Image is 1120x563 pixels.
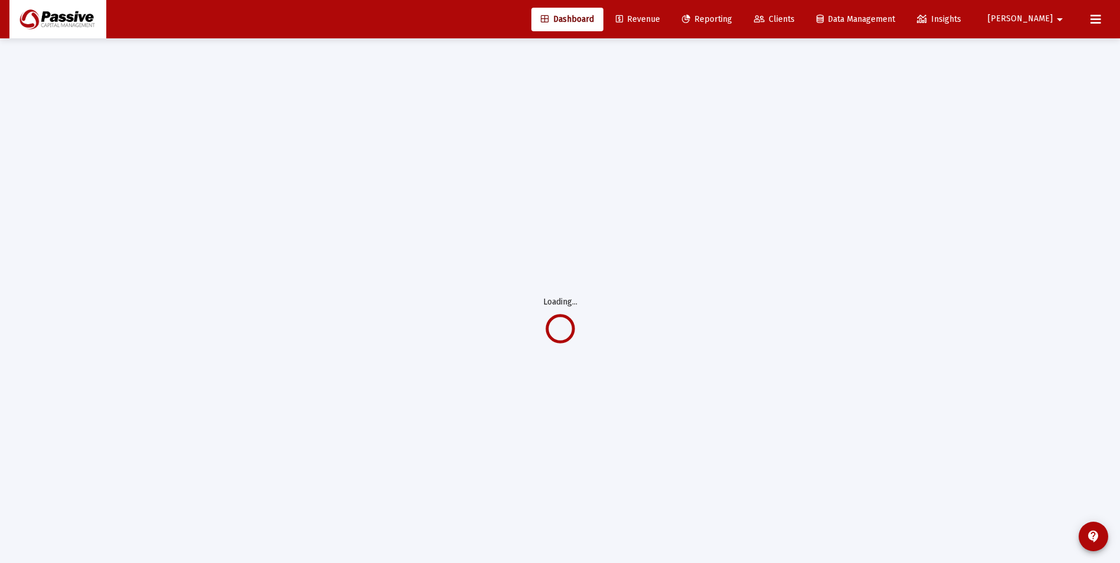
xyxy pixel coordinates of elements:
span: [PERSON_NAME] [988,14,1053,24]
a: Insights [907,8,971,31]
mat-icon: contact_support [1086,529,1101,544]
mat-icon: arrow_drop_down [1053,8,1067,31]
span: Revenue [616,14,660,24]
a: Clients [745,8,804,31]
span: Dashboard [541,14,594,24]
a: Reporting [672,8,742,31]
span: Clients [754,14,795,24]
a: Data Management [807,8,905,31]
span: Data Management [817,14,895,24]
a: Revenue [606,8,670,31]
img: Dashboard [18,8,97,31]
a: Dashboard [531,8,603,31]
span: Reporting [682,14,732,24]
button: [PERSON_NAME] [974,7,1081,31]
span: Insights [917,14,961,24]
